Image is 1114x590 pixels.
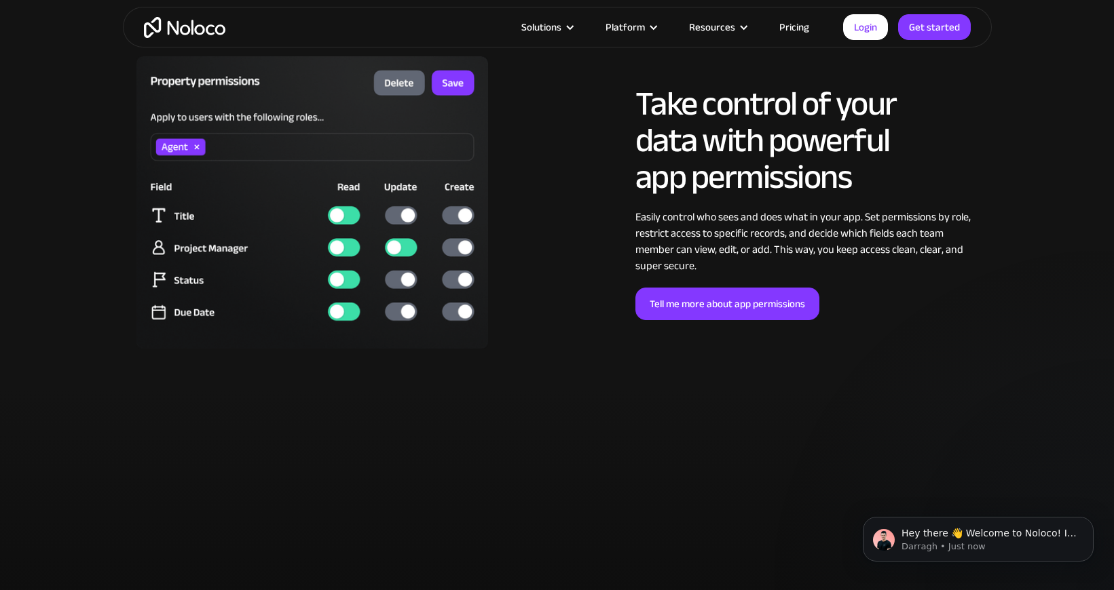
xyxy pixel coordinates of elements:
div: Platform [589,18,672,36]
div: Easily control who sees and does what in your app. Set permissions by role, restrict access to sp... [635,209,978,274]
a: Get started [898,14,971,40]
a: Pricing [762,18,826,36]
a: Login [843,14,888,40]
div: Resources [672,18,762,36]
div: Solutions [521,18,561,36]
a: Tell me more about app permissions [635,288,819,320]
div: Resources [689,18,735,36]
iframe: Intercom notifications message [842,488,1114,583]
div: Platform [606,18,645,36]
a: home [144,17,225,38]
div: Solutions [504,18,589,36]
h2: Take control of your data with powerful app permissions [635,85,978,195]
